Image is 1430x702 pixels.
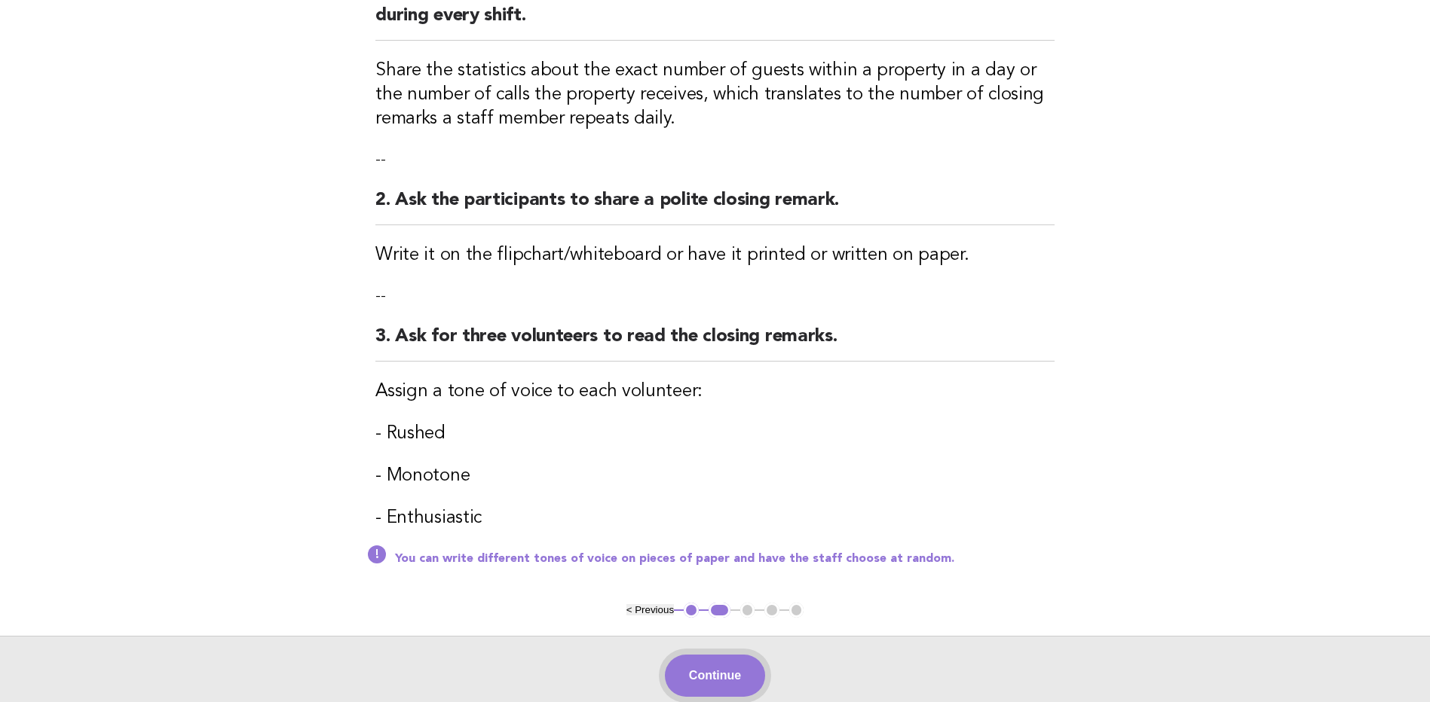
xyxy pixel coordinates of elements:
[375,243,1055,267] h3: Write it on the flipchart/whiteboard or have it printed or written on paper.
[395,551,1055,566] p: You can write different tones of voice on pieces of paper and have the staff choose at random.
[375,149,1055,170] p: --
[375,325,1055,362] h2: 3. Ask for three volunteers to read the closing remarks.
[375,59,1055,131] h3: Share the statistics about the exact number of guests within a property in a day or the number of...
[684,603,699,618] button: 1
[375,464,1055,488] h3: - Monotone
[375,285,1055,307] p: --
[375,422,1055,446] h3: - Rushed
[375,506,1055,530] h3: - Enthusiastic
[626,604,674,615] button: < Previous
[375,380,1055,404] h3: Assign a tone of voice to each volunteer:
[709,603,730,618] button: 2
[375,188,1055,225] h2: 2. Ask the participants to share a polite closing remark.
[665,655,765,697] button: Continue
